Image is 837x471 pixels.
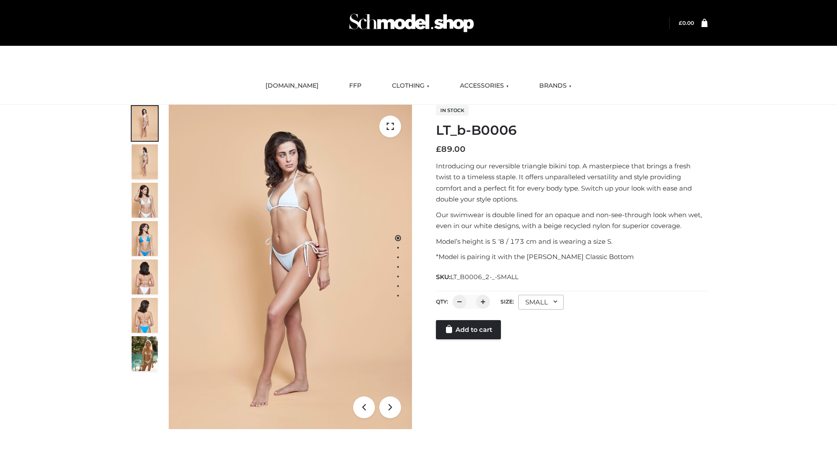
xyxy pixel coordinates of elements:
div: SMALL [518,295,564,310]
bdi: 0.00 [679,20,694,26]
img: ArielClassicBikiniTop_CloudNine_AzureSky_OW114ECO_4-scaled.jpg [132,221,158,256]
p: *Model is pairing it with the [PERSON_NAME] Classic Bottom [436,251,708,263]
img: ArielClassicBikiniTop_CloudNine_AzureSky_OW114ECO_1-scaled.jpg [132,106,158,141]
a: CLOTHING [385,76,436,96]
span: £ [679,20,682,26]
img: Schmodel Admin 964 [346,6,477,40]
a: £0.00 [679,20,694,26]
a: ACCESSORIES [453,76,515,96]
p: Our swimwear is double lined for an opaque and non-see-through look when wet, even in our white d... [436,209,708,232]
span: SKU: [436,272,519,282]
a: FFP [343,76,368,96]
img: Arieltop_CloudNine_AzureSky2.jpg [132,336,158,371]
label: Size: [500,298,514,305]
img: ArielClassicBikiniTop_CloudNine_AzureSky_OW114ECO_1 [169,105,412,429]
p: Model’s height is 5 ‘8 / 173 cm and is wearing a size S. [436,236,708,247]
a: BRANDS [533,76,578,96]
label: QTY: [436,298,448,305]
img: ArielClassicBikiniTop_CloudNine_AzureSky_OW114ECO_2-scaled.jpg [132,144,158,179]
h1: LT_b-B0006 [436,123,708,138]
p: Introducing our reversible triangle bikini top. A masterpiece that brings a fresh twist to a time... [436,160,708,205]
span: In stock [436,105,469,116]
span: LT_B0006_2-_-SMALL [450,273,518,281]
img: ArielClassicBikiniTop_CloudNine_AzureSky_OW114ECO_7-scaled.jpg [132,259,158,294]
a: [DOMAIN_NAME] [259,76,325,96]
img: ArielClassicBikiniTop_CloudNine_AzureSky_OW114ECO_3-scaled.jpg [132,183,158,218]
img: ArielClassicBikiniTop_CloudNine_AzureSky_OW114ECO_8-scaled.jpg [132,298,158,333]
span: £ [436,144,441,154]
a: Add to cart [436,320,501,339]
bdi: 89.00 [436,144,466,154]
